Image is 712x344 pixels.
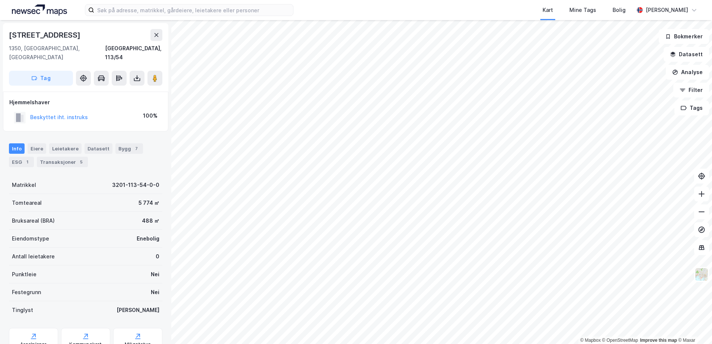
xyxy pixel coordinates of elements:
a: Mapbox [580,338,601,343]
div: Antall leietakere [12,252,55,261]
div: 1 [23,158,31,166]
a: OpenStreetMap [602,338,638,343]
div: 5 774 ㎡ [139,198,159,207]
div: Hjemmelshaver [9,98,162,107]
div: 1350, [GEOGRAPHIC_DATA], [GEOGRAPHIC_DATA] [9,44,105,62]
div: 100% [143,111,158,120]
div: [GEOGRAPHIC_DATA], 113/54 [105,44,162,62]
div: Leietakere [49,143,82,154]
div: Punktleie [12,270,36,279]
div: Enebolig [137,234,159,243]
div: 0 [156,252,159,261]
button: Filter [673,83,709,98]
div: Bolig [613,6,626,15]
div: [PERSON_NAME] [646,6,688,15]
div: Eiere [28,143,46,154]
div: 7 [133,145,140,152]
div: Nei [151,288,159,297]
a: Improve this map [640,338,677,343]
div: ESG [9,157,34,167]
div: Bygg [115,143,143,154]
button: Tags [674,101,709,115]
button: Tag [9,71,73,86]
div: [PERSON_NAME] [117,306,159,315]
div: 5 [77,158,85,166]
button: Analyse [666,65,709,80]
div: Info [9,143,25,154]
button: Datasett [664,47,709,62]
div: Matrikkel [12,181,36,189]
div: Kart [543,6,553,15]
div: Festegrunn [12,288,41,297]
div: Transaksjoner [37,157,88,167]
img: Z [694,267,709,281]
div: [STREET_ADDRESS] [9,29,82,41]
div: 3201-113-54-0-0 [112,181,159,189]
div: Eiendomstype [12,234,49,243]
div: Mine Tags [569,6,596,15]
div: Datasett [85,143,112,154]
div: 488 ㎡ [142,216,159,225]
div: Nei [151,270,159,279]
iframe: Chat Widget [675,308,712,344]
div: Kontrollprogram for chat [675,308,712,344]
div: Tomteareal [12,198,42,207]
div: Bruksareal (BRA) [12,216,55,225]
div: Tinglyst [12,306,33,315]
img: logo.a4113a55bc3d86da70a041830d287a7e.svg [12,4,67,16]
button: Bokmerker [659,29,709,44]
input: Søk på adresse, matrikkel, gårdeiere, leietakere eller personer [94,4,293,16]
